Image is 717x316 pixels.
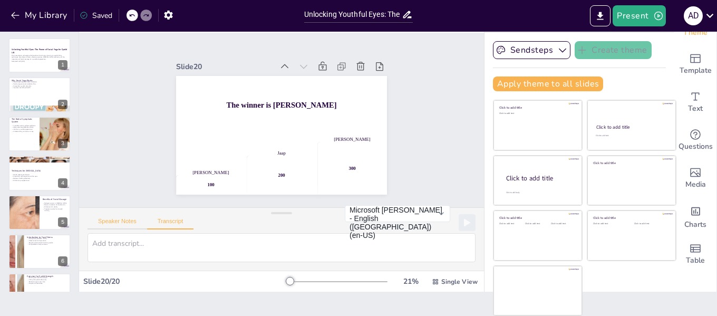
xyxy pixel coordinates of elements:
div: Click to add title [499,216,575,220]
p: Facial yoga promotes lymphatic flow. [12,83,67,85]
p: Lifting the eyelids effectively. [27,279,67,281]
p: Strengthens eyelids naturally. [12,85,67,87]
p: Gentle tapping techniques. [12,174,67,176]
div: A D [684,6,703,25]
span: Questions [679,141,713,152]
h4: The winner is [PERSON_NAME] [176,101,387,110]
p: Reduces sagging over time. [27,281,67,283]
p: Simple and accessible. [27,283,67,285]
div: 4 [58,178,67,188]
p: Improves overall eye health. [12,87,67,89]
button: A D [684,5,703,26]
button: Present [613,5,665,26]
div: Add charts and graphs [674,197,716,235]
button: Export to PowerPoint [590,5,611,26]
p: Exercises for Eyelid Strength [27,275,67,278]
div: 3 [58,139,67,148]
div: https://cdn.sendsteps.com/images/logo/sendsteps_logo_white.pnghttps://cdn.sendsteps.com/images/lo... [8,117,71,151]
div: Click to add title [593,216,668,220]
div: https://cdn.sendsteps.com/images/logo/sendsteps_logo_white.pnghttps://cdn.sendsteps.com/images/lo... [8,77,71,112]
p: Understanding its function is key. [12,130,36,132]
button: Play [459,214,476,231]
span: Theme [683,27,708,39]
span: Template [680,65,712,76]
div: Slide 20 / 20 [83,276,286,286]
p: Smoothing techniques around the eyes. [12,176,67,178]
div: 100 [176,175,246,195]
div: Add images, graphics, shapes or video [674,159,716,197]
span: Charts [684,219,706,231]
div: Click to add text [551,223,575,225]
div: 1 [58,60,67,70]
div: Add a table [674,235,716,273]
div: Click to add text [634,223,667,225]
input: Insert title [304,7,402,22]
span: Table [686,255,705,266]
div: 200 [247,156,316,195]
p: Enhances eye appearance. [12,179,67,181]
div: 6 [58,256,67,266]
div: Get real-time input from your audience [674,121,716,159]
p: Comparable to body workouts. [27,244,67,246]
div: https://cdn.sendsteps.com/images/logo/sendsteps_logo_white.pnghttps://cdn.sendsteps.com/images/lo... [8,234,71,269]
strong: Unlocking Youthful Eyes: The Power of Facial Yoga for Eyelid Lift [12,48,67,54]
div: Click to add text [593,223,626,225]
p: Prepares muscles for strength training. [43,208,67,212]
button: Speaker Notes [88,218,147,229]
p: Benefits of Facial Massage [43,197,67,200]
div: Slide 20 [176,62,273,72]
div: [PERSON_NAME] [317,137,387,142]
p: Strengthens [MEDICAL_DATA]. [27,238,67,240]
div: https://cdn.sendsteps.com/images/logo/sendsteps_logo_white.pnghttps://cdn.sendsteps.com/images/lo... [8,38,71,73]
button: Microsoft [PERSON_NAME] - English ([GEOGRAPHIC_DATA]) (en-US) [345,205,450,222]
button: Sendsteps [493,41,570,59]
div: Click to add text [499,223,523,225]
button: My Library [8,7,72,24]
span: Media [685,179,706,190]
p: This presentation will explore the benefits of facial yoga, focusing on eyelid lifting techniques... [12,54,67,60]
button: Apply theme to all slides [493,76,603,91]
p: Facial yoga improves blood circulation. [12,81,67,83]
p: Reduces swelling effectively. [12,178,67,180]
div: Jaap [247,150,316,156]
p: Regular practice leads to lasting results. [27,242,67,244]
div: https://cdn.sendsteps.com/images/logo/sendsteps_logo_white.pnghttps://cdn.sendsteps.com/images/lo... [8,195,71,230]
p: Enhances skin vitality. [43,206,67,208]
div: Click to add text [596,135,666,137]
div: Click to add title [506,174,574,183]
div: Click to add title [499,106,575,110]
div: Click to add body [506,191,573,194]
p: Blinking exercises for strength. [27,277,67,279]
p: Why Facial Yoga Works [12,79,67,82]
div: Click to add title [593,160,668,165]
div: Click to add text [499,112,575,115]
div: 2 [58,100,67,109]
p: Lymphatic system reduces puffiness. [12,125,36,127]
div: Saved [80,11,112,21]
div: Add text boxes [674,83,716,121]
p: Helps sculpt and rejuvenate. [27,240,67,242]
div: [PERSON_NAME] [176,170,246,175]
p: Helps eliminate [MEDICAL_DATA]. [12,126,36,128]
span: Single View [441,277,478,286]
p: Boosts circulation for healthy skin. [43,204,67,206]
p: Introduction to Face Fitness [27,236,67,239]
div: 21 % [398,276,423,286]
p: Vital for a youthful appearance. [12,128,36,130]
p: Relieves tension in [MEDICAL_DATA]. [43,202,67,204]
div: 5 [58,217,67,227]
button: Transcript [147,218,194,229]
div: Click to add title [596,124,666,130]
p: The Role of Lymphatic System [12,118,36,123]
div: Click to add text [525,223,549,225]
span: Text [688,103,703,114]
p: Techniques for [MEDICAL_DATA] [12,169,67,173]
div: 300 [317,142,387,195]
button: Create theme [575,41,652,59]
div: https://cdn.sendsteps.com/images/logo/sendsteps_logo_white.pnghttps://cdn.sendsteps.com/images/lo... [8,156,71,190]
p: Generated with [URL] [12,60,67,62]
div: Add ready made slides [674,45,716,83]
